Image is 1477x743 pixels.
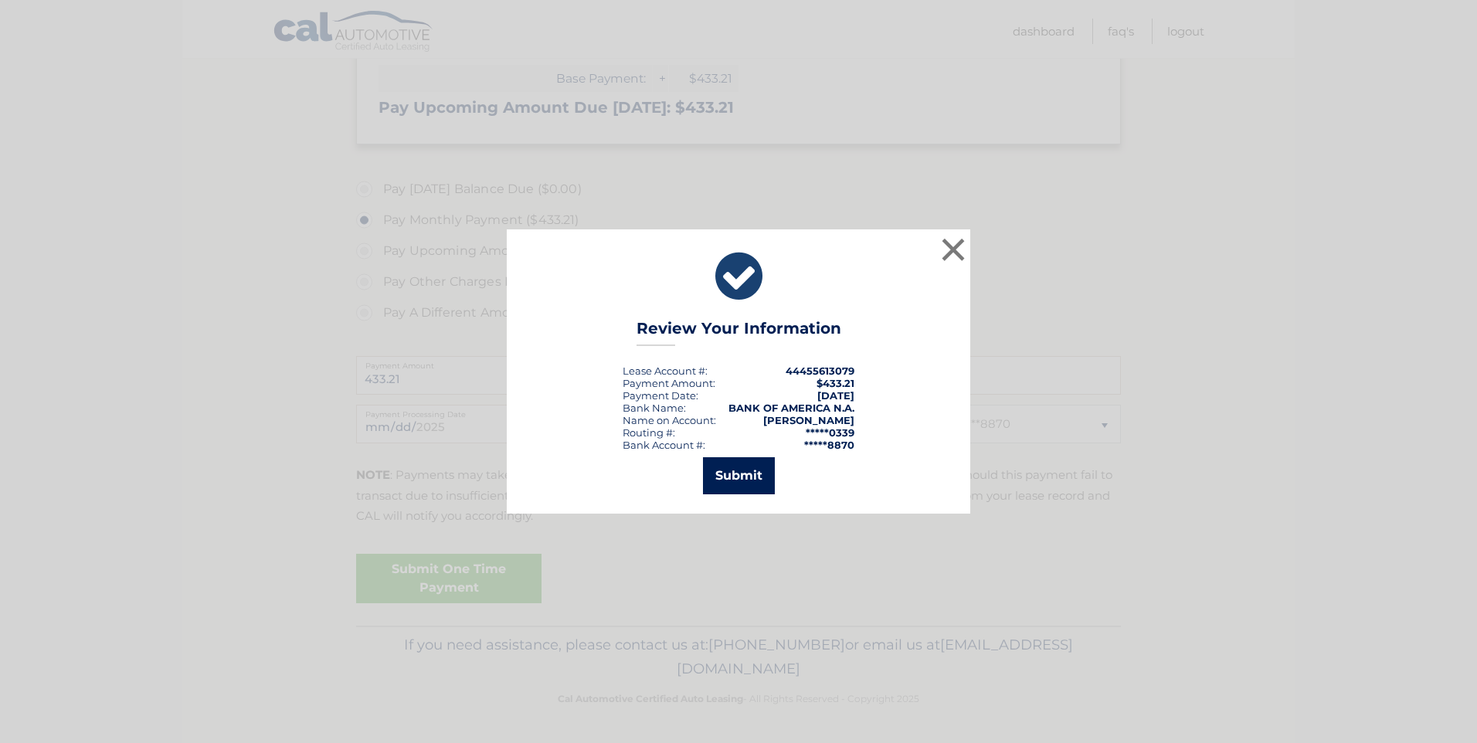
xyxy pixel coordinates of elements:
h3: Review Your Information [637,319,841,346]
span: [DATE] [817,389,854,402]
div: Name on Account: [623,414,716,426]
div: Lease Account #: [623,365,708,377]
div: : [623,389,698,402]
strong: 44455613079 [786,365,854,377]
button: × [938,234,969,265]
strong: [PERSON_NAME] [763,414,854,426]
button: Submit [703,457,775,494]
div: Bank Name: [623,402,686,414]
span: $433.21 [817,377,854,389]
span: Payment Date [623,389,696,402]
div: Payment Amount: [623,377,715,389]
div: Routing #: [623,426,675,439]
div: Bank Account #: [623,439,705,451]
strong: BANK OF AMERICA N.A. [728,402,854,414]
